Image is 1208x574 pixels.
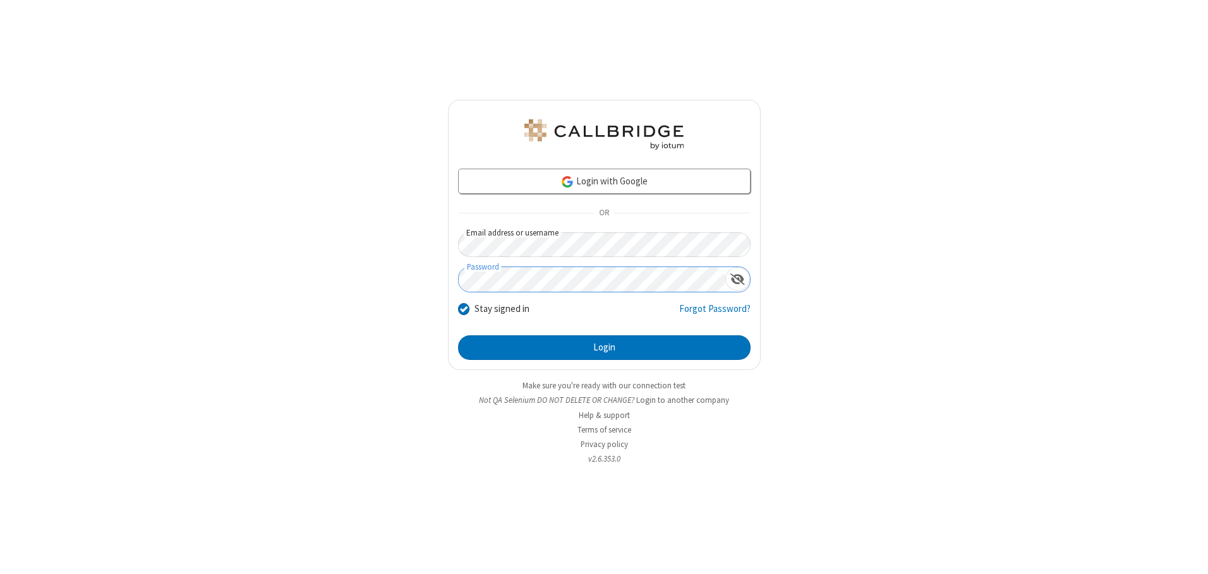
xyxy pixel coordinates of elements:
li: v2.6.353.0 [448,453,761,465]
input: Password [459,267,725,292]
label: Stay signed in [474,302,529,316]
a: Privacy policy [581,439,628,450]
button: Login [458,335,751,361]
a: Forgot Password? [679,302,751,326]
div: Show password [725,267,750,290]
iframe: Chat [1176,541,1199,565]
img: google-icon.png [560,175,574,189]
a: Make sure you're ready with our connection test [522,380,686,391]
input: Email address or username [458,232,751,257]
img: QA Selenium DO NOT DELETE OR CHANGE [522,119,686,150]
a: Help & support [579,410,630,421]
button: Login to another company [636,394,729,406]
li: Not QA Selenium DO NOT DELETE OR CHANGE? [448,394,761,406]
span: OR [594,205,614,222]
a: Terms of service [577,424,631,435]
a: Login with Google [458,169,751,194]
